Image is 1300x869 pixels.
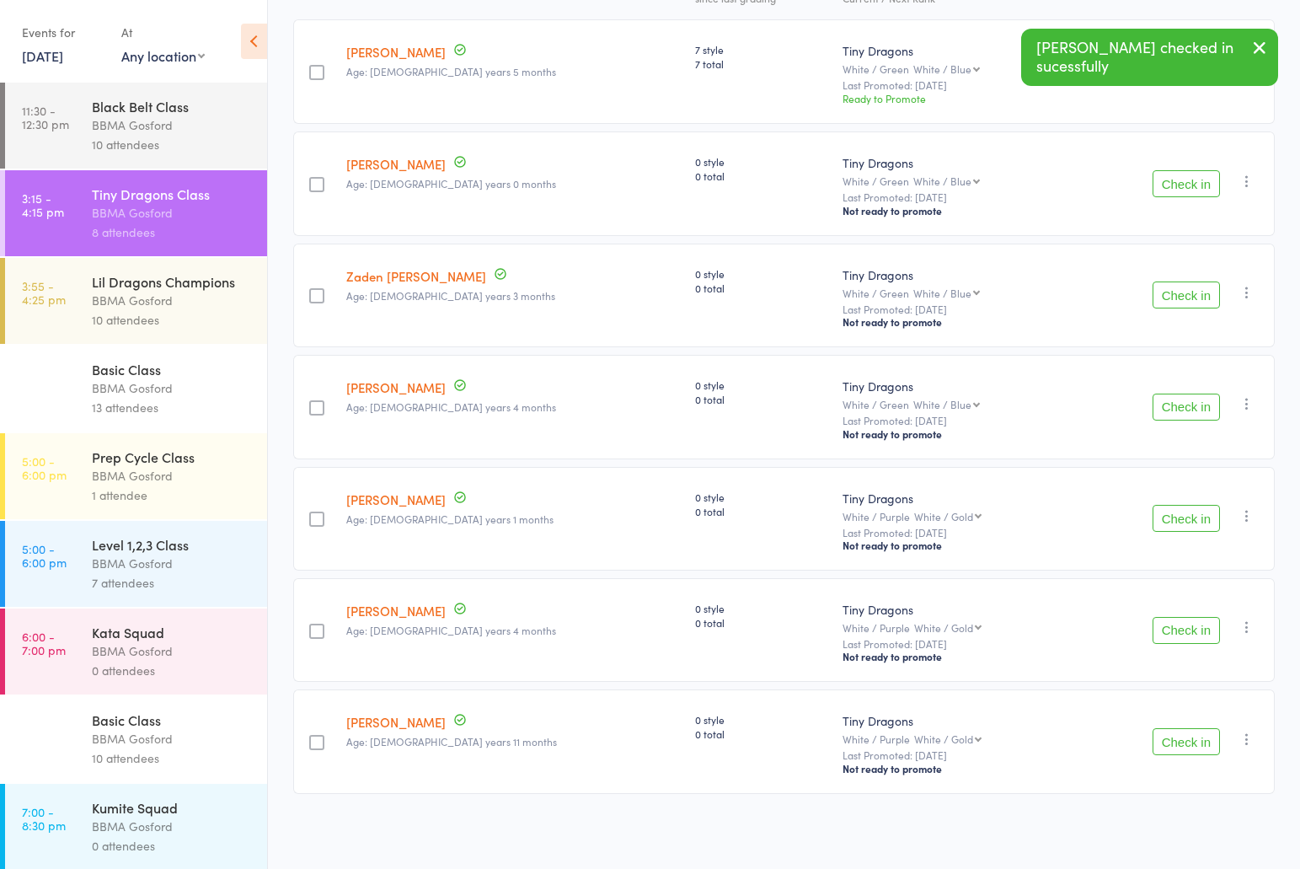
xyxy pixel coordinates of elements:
[22,542,67,569] time: 5:00 - 6:00 pm
[843,415,1067,426] small: Last Promoted: [DATE]
[913,287,971,298] div: White / Blue
[843,303,1067,315] small: Last Promoted: [DATE]
[843,749,1067,761] small: Last Promoted: [DATE]
[121,19,205,46] div: At
[22,630,66,657] time: 6:00 - 7:00 pm
[22,279,66,306] time: 3:55 - 4:25 pm
[92,729,253,748] div: BBMA Gosford
[843,511,1067,522] div: White / Purple
[346,43,446,61] a: [PERSON_NAME]
[843,175,1067,186] div: White / Green
[5,170,267,256] a: 3:15 -4:15 pmTiny Dragons ClassBBMA Gosford8 attendees
[346,378,446,396] a: [PERSON_NAME]
[1153,505,1220,532] button: Check in
[92,641,253,661] div: BBMA Gosford
[346,288,555,303] span: Age: [DEMOGRAPHIC_DATA] years 3 months
[92,748,253,768] div: 10 attendees
[695,154,829,169] span: 0 style
[346,491,446,508] a: [PERSON_NAME]
[92,272,253,291] div: Lil Dragons Champions
[843,63,1067,74] div: White / Green
[346,64,556,78] span: Age: [DEMOGRAPHIC_DATA] years 5 months
[346,512,554,526] span: Age: [DEMOGRAPHIC_DATA] years 1 months
[5,609,267,695] a: 6:00 -7:00 pmKata SquadBBMA Gosford0 attendees
[695,727,829,741] span: 0 total
[695,490,829,504] span: 0 style
[843,378,1067,394] div: Tiny Dragons
[22,104,69,131] time: 11:30 - 12:30 pm
[914,511,973,522] div: White / Gold
[695,378,829,392] span: 0 style
[346,400,556,414] span: Age: [DEMOGRAPHIC_DATA] years 4 months
[843,42,1067,59] div: Tiny Dragons
[92,360,253,378] div: Basic Class
[346,713,446,731] a: [PERSON_NAME]
[346,623,556,637] span: Age: [DEMOGRAPHIC_DATA] years 4 months
[695,169,829,183] span: 0 total
[92,378,253,398] div: BBMA Gosford
[695,392,829,406] span: 0 total
[695,712,829,727] span: 0 style
[5,346,267,432] a: 4:00 -4:45 pmBasic ClassBBMA Gosford13 attendees
[843,712,1067,729] div: Tiny Dragons
[346,176,556,190] span: Age: [DEMOGRAPHIC_DATA] years 0 months
[695,56,829,71] span: 7 total
[1021,29,1278,86] div: [PERSON_NAME] checked in sucessfully
[843,191,1067,203] small: Last Promoted: [DATE]
[5,433,267,519] a: 5:00 -6:00 pmPrep Cycle ClassBBMA Gosford1 attendee
[843,79,1067,91] small: Last Promoted: [DATE]
[843,427,1067,441] div: Not ready to promote
[5,521,267,607] a: 5:00 -6:00 pmLevel 1,2,3 ClassBBMA Gosford7 attendees
[92,115,253,135] div: BBMA Gosford
[346,602,446,620] a: [PERSON_NAME]
[22,454,67,481] time: 5:00 - 6:00 pm
[695,42,829,56] span: 7 style
[92,817,253,836] div: BBMA Gosford
[92,448,253,466] div: Prep Cycle Class
[5,83,267,169] a: 11:30 -12:30 pmBlack Belt ClassBBMA Gosford10 attendees
[913,399,971,410] div: White / Blue
[22,717,67,744] time: 6:00 - 6:45 pm
[92,310,253,330] div: 10 attendees
[913,175,971,186] div: White / Blue
[22,805,66,832] time: 7:00 - 8:30 pm
[843,490,1067,507] div: Tiny Dragons
[92,623,253,641] div: Kata Squad
[843,399,1067,410] div: White / Green
[5,258,267,344] a: 3:55 -4:25 pmLil Dragons ChampionsBBMA Gosford10 attendees
[92,466,253,485] div: BBMA Gosford
[346,155,446,173] a: [PERSON_NAME]
[5,696,267,782] a: 6:00 -6:45 pmBasic ClassBBMA Gosford10 attendees
[843,650,1067,663] div: Not ready to promote
[92,661,253,680] div: 0 attendees
[914,622,973,633] div: White / Gold
[1153,282,1220,308] button: Check in
[843,539,1067,552] div: Not ready to promote
[92,223,253,242] div: 8 attendees
[913,63,971,74] div: White / Blue
[92,185,253,203] div: Tiny Dragons Class
[843,154,1067,171] div: Tiny Dragons
[695,266,829,281] span: 0 style
[92,711,253,729] div: Basic Class
[1153,394,1220,421] button: Check in
[346,267,486,285] a: Zaden [PERSON_NAME]
[22,46,63,65] a: [DATE]
[843,204,1067,217] div: Not ready to promote
[92,836,253,856] div: 0 attendees
[843,762,1067,775] div: Not ready to promote
[92,573,253,593] div: 7 attendees
[92,291,253,310] div: BBMA Gosford
[22,19,104,46] div: Events for
[843,266,1067,283] div: Tiny Dragons
[346,734,557,748] span: Age: [DEMOGRAPHIC_DATA] years 11 months
[92,485,253,505] div: 1 attendee
[843,601,1067,618] div: Tiny Dragons
[22,191,64,218] time: 3:15 - 4:15 pm
[695,504,829,518] span: 0 total
[843,315,1067,329] div: Not ready to promote
[92,798,253,817] div: Kumite Squad
[843,527,1067,539] small: Last Promoted: [DATE]
[843,91,1067,105] div: Ready to Promote
[92,554,253,573] div: BBMA Gosford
